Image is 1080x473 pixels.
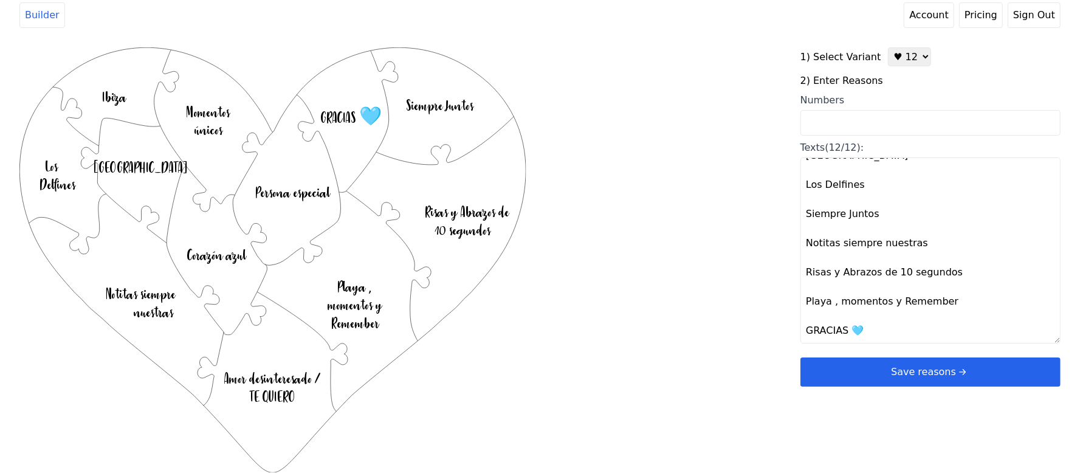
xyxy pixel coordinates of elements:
text: Persona especial [255,183,331,202]
text: Amor desinteresado / [224,370,320,388]
text: Delfines [40,175,77,194]
svg: arrow right short [956,365,969,379]
text: Corazón azul [187,246,247,264]
text: Notitas siempre [106,285,176,303]
text: Momentos [187,103,231,122]
button: Save reasonsarrow right short [800,357,1061,387]
text: Risas y Abrazos de [425,202,510,221]
text: Ibiza [102,88,127,106]
div: Numbers [800,93,1061,108]
a: Builder [19,2,65,28]
text: TE QUIERO [249,388,295,407]
text: momentos y [328,296,383,315]
text: [GEOGRAPHIC_DATA] [94,158,188,177]
span: (12/12): [825,142,864,153]
text: GRACIAS 🩵 [320,105,382,127]
text: Siempre Juntos [407,96,475,115]
text: únicos [194,121,224,140]
button: Sign Out [1008,2,1061,28]
label: 1) Select Variant [800,50,881,64]
div: Texts [800,140,1061,155]
textarea: Texts(12/12): [800,157,1061,344]
text: Playa , [338,278,373,297]
text: Los [45,157,59,176]
text: Remember [331,314,380,333]
a: Pricing [959,2,1003,28]
text: nuestras [134,303,174,322]
label: 2) Enter Reasons [800,74,1061,88]
a: Account [904,2,954,28]
text: 10 segundos [435,221,492,240]
input: Numbers [800,110,1061,136]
